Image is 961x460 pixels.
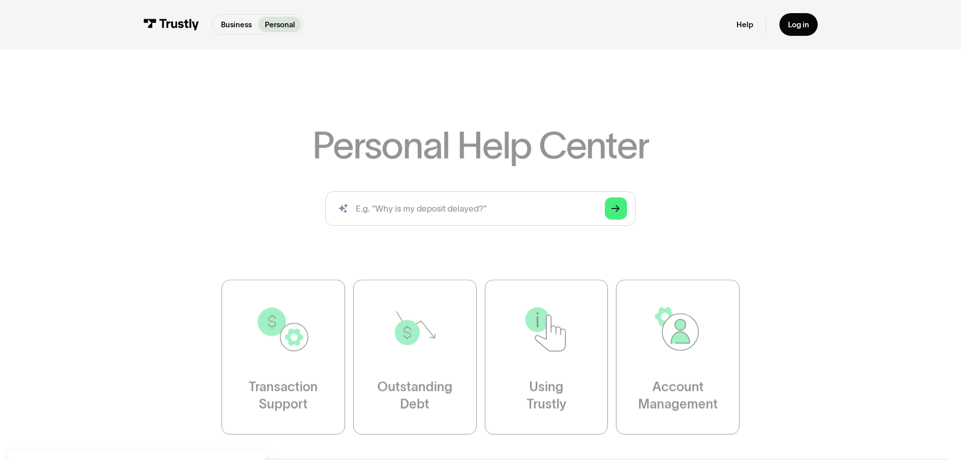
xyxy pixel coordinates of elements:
input: search [325,191,636,226]
p: Personal [265,19,295,30]
a: Log in [779,13,818,36]
h1: Personal Help Center [312,127,648,164]
a: AccountManagement [616,280,740,435]
p: Business [221,19,252,30]
img: Trustly Logo [143,19,199,30]
form: Search [325,191,636,226]
a: Help [737,20,753,29]
a: TransactionSupport [221,280,345,435]
div: Account Management [638,379,718,413]
div: Using Trustly [526,379,566,413]
div: Transaction Support [249,379,318,413]
a: Business [214,17,258,32]
div: Log in [788,20,809,29]
a: OutstandingDebt [353,280,477,435]
a: UsingTrustly [485,280,608,435]
a: Personal [258,17,301,32]
div: Outstanding Debt [377,379,453,413]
